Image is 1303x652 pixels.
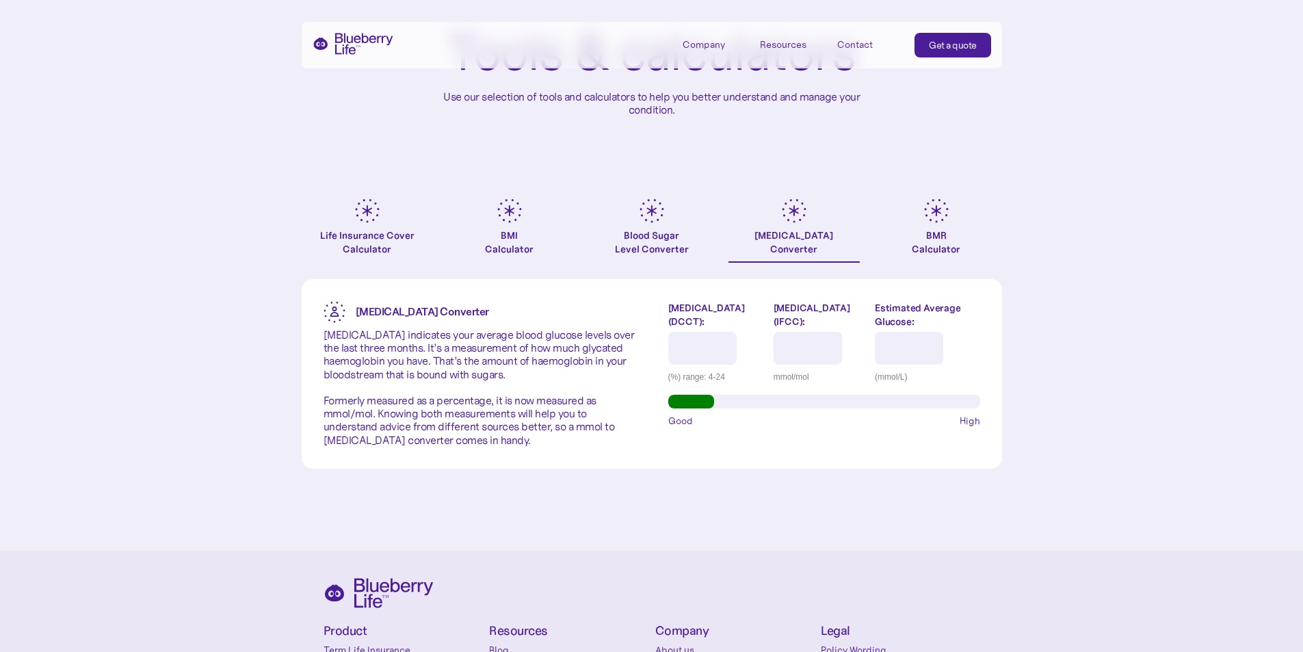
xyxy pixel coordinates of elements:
[760,39,806,51] div: Resources
[668,414,693,428] span: Good
[837,33,899,55] a: Contact
[489,625,648,638] h4: Resources
[485,229,534,256] div: BMI Calculator
[655,625,815,638] h4: Company
[444,198,575,263] a: BMICalculator
[668,301,763,328] label: [MEDICAL_DATA] (DCCT):
[912,229,960,256] div: BMR Calculator
[914,33,991,57] a: Get a quote
[324,625,483,638] h4: Product
[760,33,821,55] div: Resources
[447,27,856,79] h1: Tools & calculators
[302,198,433,263] a: Life Insurance Cover Calculator
[728,198,860,263] a: [MEDICAL_DATA]Converter
[313,33,393,55] a: home
[356,304,489,318] strong: [MEDICAL_DATA] Converter
[929,38,977,52] div: Get a quote
[324,328,635,447] p: [MEDICAL_DATA] indicates your average blood glucose levels over the last three months. It’s a mea...
[960,414,980,428] span: High
[754,229,833,256] div: [MEDICAL_DATA] Converter
[668,370,763,384] div: (%) range: 4-24
[774,301,865,328] label: [MEDICAL_DATA] (IFCC):
[683,39,725,51] div: Company
[871,198,1002,263] a: BMRCalculator
[837,39,873,51] div: Contact
[774,370,865,384] div: mmol/mol
[821,625,980,638] h4: Legal
[433,90,871,116] p: Use our selection of tools and calculators to help you better understand and manage your condition.
[683,33,744,55] div: Company
[875,370,979,384] div: (mmol/L)
[615,229,689,256] div: Blood Sugar Level Converter
[586,198,718,263] a: Blood SugarLevel Converter
[302,229,433,256] div: Life Insurance Cover Calculator
[875,301,979,328] label: Estimated Average Glucose:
